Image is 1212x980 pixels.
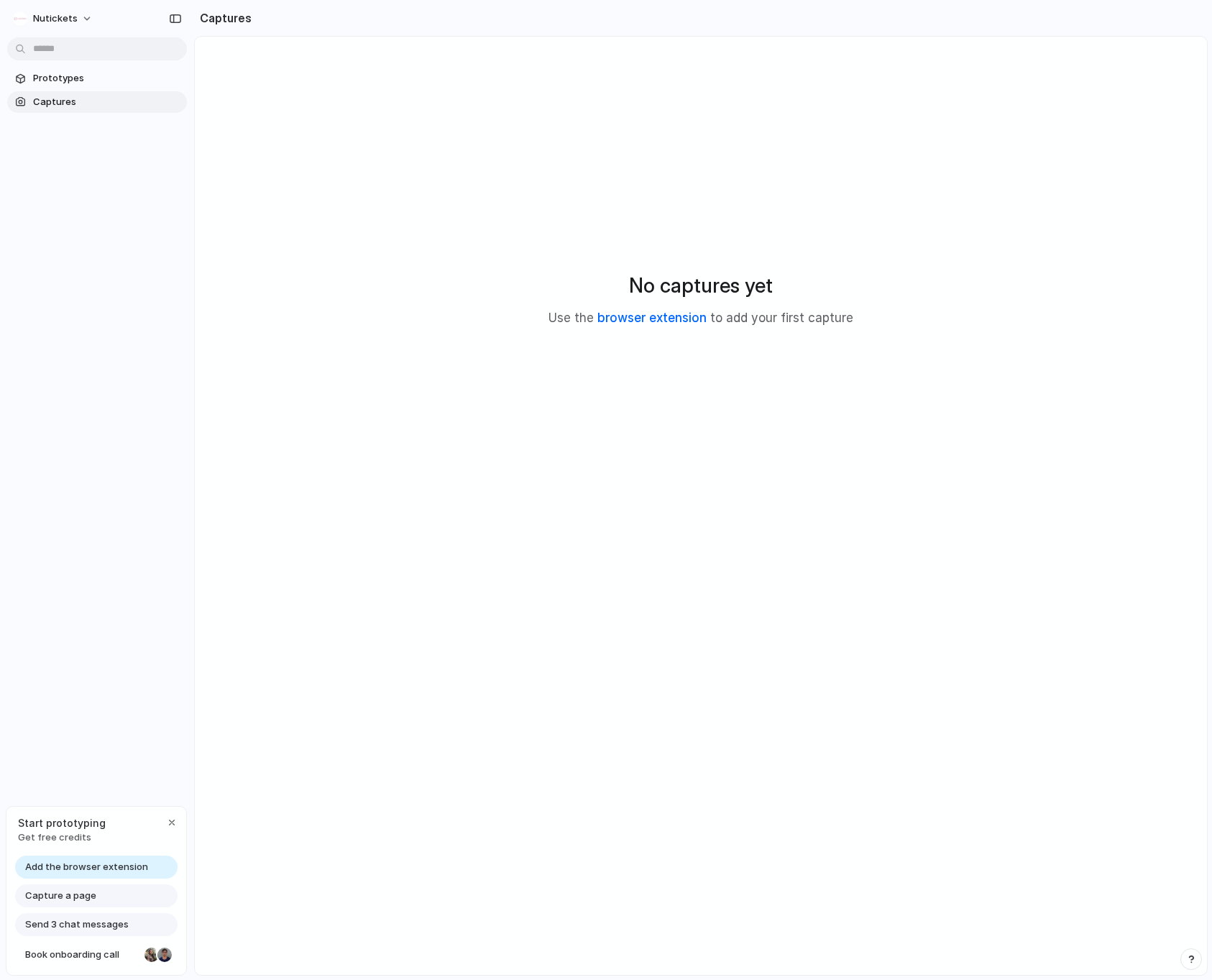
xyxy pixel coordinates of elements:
a: Book onboarding call [15,943,178,966]
h2: Captures [194,9,252,27]
a: Add the browser extension [15,856,178,879]
span: Add the browser extension [25,860,148,874]
span: Start prototyping [18,815,106,830]
a: browser extension [597,311,707,325]
span: Book onboarding call [25,948,139,962]
span: Captures [33,95,181,109]
p: Use the to add your first capture [548,309,853,328]
div: Christian Iacullo [156,946,173,963]
div: Nicole Kubica [143,946,160,963]
span: Get free credits [18,830,106,845]
h2: No captures yet [629,270,773,301]
span: nutickets [33,12,78,26]
a: Prototypes [7,68,187,89]
button: nutickets [7,7,100,30]
a: Captures [7,91,187,113]
span: Send 3 chat messages [25,917,129,932]
span: Prototypes [33,71,181,86]
span: Capture a page [25,889,96,903]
